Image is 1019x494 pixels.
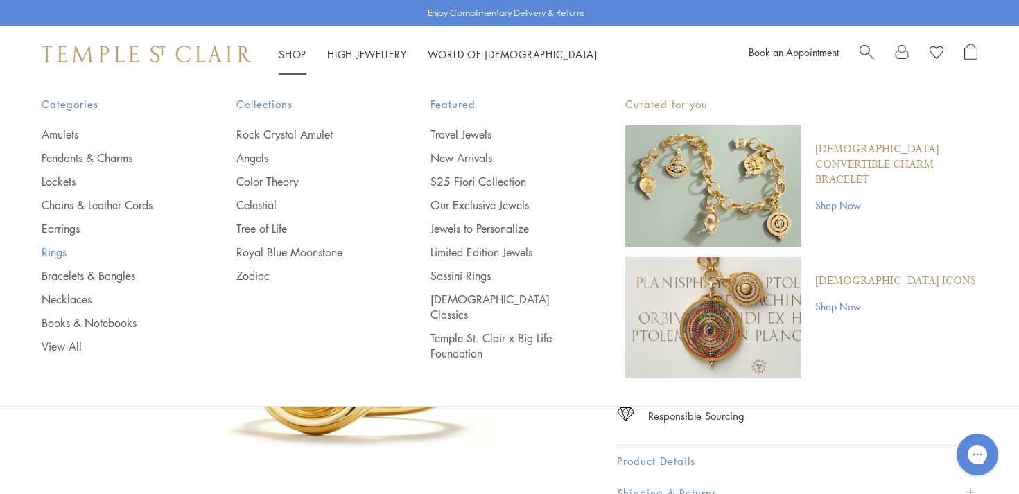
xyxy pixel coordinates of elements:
a: Shop Now [815,197,977,213]
p: Curated for you [625,96,977,113]
a: Tree of Life [236,221,376,236]
span: Collections [236,96,376,113]
a: Our Exclusive Jewels [430,197,570,213]
a: Royal Blue Moonstone [236,245,376,260]
a: Search [860,44,874,64]
a: Color Theory [236,174,376,189]
p: Enjoy Complimentary Delivery & Returns [428,6,585,20]
a: Open Shopping Bag [964,44,977,64]
a: Temple St. Clair x Big Life Foundation [430,330,570,361]
a: Books & Notebooks [42,315,181,330]
a: Limited Edition Jewels [430,245,570,260]
a: Earrings [42,221,181,236]
a: Pendants & Charms [42,150,181,166]
a: Rings [42,245,181,260]
a: Celestial [236,197,376,213]
div: Responsible Sourcing [648,407,744,425]
a: New Arrivals [430,150,570,166]
a: Chains & Leather Cords [42,197,181,213]
a: View All [42,339,181,354]
a: View Wishlist [930,44,943,64]
a: S25 Fiori Collection [430,174,570,189]
span: Categories [42,96,181,113]
a: Shop Now [815,299,976,314]
a: Sassini Rings [430,268,570,283]
iframe: Gorgias live chat messenger [950,429,1005,480]
button: Product Details [617,446,977,477]
a: Travel Jewels [430,127,570,142]
a: Bracelets & Bangles [42,268,181,283]
a: Jewels to Personalize [430,221,570,236]
a: [DEMOGRAPHIC_DATA] Icons [815,274,976,289]
a: Necklaces [42,292,181,307]
a: Angels [236,150,376,166]
img: Temple St. Clair [42,46,251,62]
a: ShopShop [279,47,306,61]
a: Rock Crystal Amulet [236,127,376,142]
a: Amulets [42,127,181,142]
a: High JewelleryHigh Jewellery [327,47,407,61]
a: World of [DEMOGRAPHIC_DATA]World of [DEMOGRAPHIC_DATA] [428,47,598,61]
a: [DEMOGRAPHIC_DATA] Convertible Charm Bracelet [815,142,977,188]
a: Book an Appointment [749,45,839,59]
a: Zodiac [236,268,376,283]
img: icon_sourcing.svg [617,407,634,421]
a: Lockets [42,174,181,189]
nav: Main navigation [279,46,598,63]
span: Featured [430,96,570,113]
a: [DEMOGRAPHIC_DATA] Classics [430,292,570,322]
